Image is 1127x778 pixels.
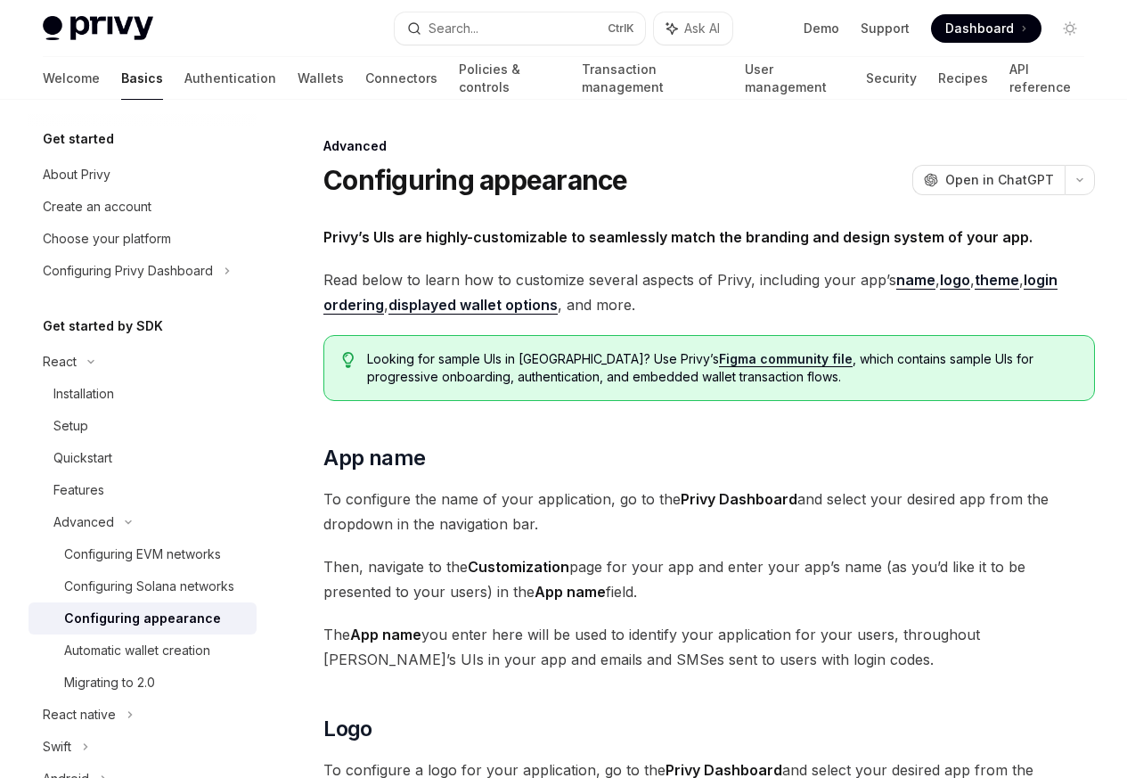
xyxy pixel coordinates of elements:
div: Setup [53,415,88,437]
a: Wallets [298,57,344,100]
div: Automatic wallet creation [64,640,210,661]
button: Open in ChatGPT [912,165,1065,195]
a: Basics [121,57,163,100]
a: Quickstart [29,442,257,474]
strong: Privy’s UIs are highly-customizable to seamlessly match the branding and design system of your app. [323,228,1033,246]
div: About Privy [43,164,110,185]
a: Setup [29,410,257,442]
a: name [896,271,935,290]
img: light logo [43,16,153,41]
a: Welcome [43,57,100,100]
div: React [43,351,77,373]
h5: Get started by SDK [43,315,163,337]
a: Features [29,474,257,506]
span: The you enter here will be used to identify your application for your users, throughout [PERSON_N... [323,622,1095,672]
a: Authentication [184,57,276,100]
div: Configuring Privy Dashboard [43,260,213,282]
span: Read below to learn how to customize several aspects of Privy, including your app’s , , , , , and... [323,267,1095,317]
span: Ctrl K [608,21,634,36]
div: Configuring EVM networks [64,544,221,565]
a: Connectors [365,57,437,100]
button: Ask AI [654,12,732,45]
span: Dashboard [945,20,1014,37]
div: Search... [429,18,478,39]
a: Demo [804,20,839,37]
a: Configuring EVM networks [29,538,257,570]
strong: Customization [468,558,569,576]
a: Configuring Solana networks [29,570,257,602]
a: About Privy [29,159,257,191]
span: Looking for sample UIs in [GEOGRAPHIC_DATA]? Use Privy’s , which contains sample UIs for progress... [367,350,1076,386]
a: displayed wallet options [388,296,558,315]
div: React native [43,704,116,725]
a: User management [745,57,845,100]
a: API reference [1009,57,1084,100]
strong: App name [535,583,606,601]
a: Transaction management [582,57,723,100]
span: Ask AI [684,20,720,37]
a: Configuring appearance [29,602,257,635]
span: Logo [323,715,372,743]
a: logo [940,271,970,290]
a: Installation [29,378,257,410]
div: Migrating to 2.0 [64,672,155,693]
h5: Get started [43,128,114,150]
a: Support [861,20,910,37]
div: Choose your platform [43,228,171,250]
div: Create an account [43,196,151,217]
strong: App name [350,626,421,643]
div: Configuring Solana networks [64,576,234,597]
a: Figma community file [719,351,853,367]
button: Search...CtrlK [395,12,645,45]
a: Migrating to 2.0 [29,667,257,699]
button: Toggle dark mode [1056,14,1084,43]
div: Configuring appearance [64,608,221,629]
a: Recipes [938,57,988,100]
div: Advanced [323,137,1095,155]
span: Open in ChatGPT [945,171,1054,189]
span: To configure the name of your application, go to the and select your desired app from the dropdow... [323,487,1095,536]
svg: Tip [342,352,355,368]
span: Then, navigate to the page for your app and enter your app’s name (as you’d like it to be present... [323,554,1095,604]
a: Security [866,57,917,100]
div: Features [53,479,104,501]
a: Automatic wallet creation [29,635,257,667]
div: Installation [53,383,114,405]
strong: Privy Dashboard [681,490,797,508]
a: theme [975,271,1019,290]
a: Policies & controls [459,57,560,100]
a: Choose your platform [29,223,257,255]
h1: Configuring appearance [323,164,628,196]
span: App name [323,444,425,472]
a: Create an account [29,191,257,223]
div: Quickstart [53,447,112,469]
a: Dashboard [931,14,1041,43]
div: Swift [43,736,71,758]
div: Advanced [53,512,114,533]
